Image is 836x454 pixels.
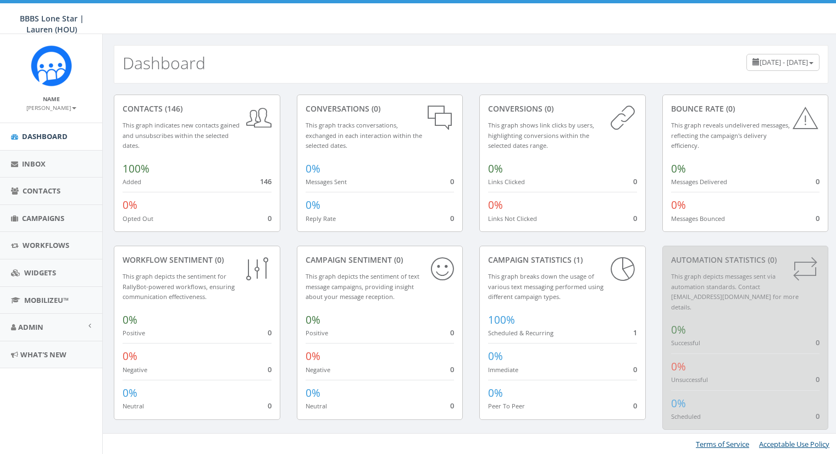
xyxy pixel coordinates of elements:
span: (0) [766,254,777,265]
span: 0% [488,162,503,176]
div: conversations [306,103,455,114]
small: Scheduled [671,412,701,420]
small: Positive [306,329,328,337]
span: 0 [633,213,637,223]
span: Dashboard [22,131,68,141]
small: Scheduled & Recurring [488,329,553,337]
span: 1 [633,328,637,337]
span: 0 [450,401,454,411]
div: Automation Statistics [671,254,820,265]
span: (1) [572,254,583,265]
span: 0% [671,162,686,176]
a: Terms of Service [696,439,749,449]
img: Rally_Corp_Icon_1.png [31,45,72,86]
span: Workflows [23,240,69,250]
h2: Dashboard [123,54,206,72]
span: 0 [450,213,454,223]
span: 0 [268,364,272,374]
small: Messages Delivered [671,178,727,186]
small: This graph shows link clicks by users, highlighting conversions within the selected dates range. [488,121,594,150]
span: 0 [268,213,272,223]
span: (0) [392,254,403,265]
div: Bounce Rate [671,103,820,114]
small: This graph depicts messages sent via automation standards. Contact [EMAIL_ADDRESS][DOMAIN_NAME] f... [671,272,799,311]
span: 0% [671,396,686,411]
span: (0) [724,103,735,114]
small: Reply Rate [306,214,336,223]
small: [PERSON_NAME] [26,104,76,112]
span: 0 [268,328,272,337]
span: 0 [450,176,454,186]
div: Campaign Sentiment [306,254,455,265]
span: 0 [816,213,820,223]
span: Campaigns [22,213,64,223]
span: 0% [671,198,686,212]
a: [PERSON_NAME] [26,102,76,112]
small: Links Clicked [488,178,525,186]
small: Peer To Peer [488,402,525,410]
span: 0% [306,386,320,400]
span: 0% [123,386,137,400]
span: 0 [450,328,454,337]
span: 100% [123,162,150,176]
span: 0% [123,313,137,327]
div: contacts [123,103,272,114]
span: 0% [123,198,137,212]
span: 0 [450,364,454,374]
span: 0% [306,162,320,176]
small: Successful [671,339,700,347]
small: This graph depicts the sentiment of text message campaigns, providing insight about your message ... [306,272,419,301]
span: What's New [20,350,67,359]
small: Opted Out [123,214,153,223]
span: 0% [488,198,503,212]
small: This graph tracks conversations, exchanged in each interaction within the selected dates. [306,121,422,150]
a: Acceptable Use Policy [759,439,829,449]
span: 0 [268,401,272,411]
span: 146 [260,176,272,186]
small: Name [43,95,60,103]
span: 0% [488,349,503,363]
small: Neutral [306,402,327,410]
span: 0 [633,364,637,374]
span: Inbox [22,159,46,169]
span: (0) [542,103,553,114]
small: Negative [306,366,330,374]
span: 0 [633,401,637,411]
span: BBBS Lone Star | Lauren (HOU) [20,13,84,35]
span: (146) [163,103,182,114]
span: (0) [369,103,380,114]
small: Messages Bounced [671,214,725,223]
small: Negative [123,366,147,374]
small: Links Not Clicked [488,214,537,223]
small: Immediate [488,366,518,374]
small: Unsuccessful [671,375,708,384]
span: [DATE] - [DATE] [760,57,808,67]
div: conversions [488,103,637,114]
span: Contacts [23,186,60,196]
span: 0 [816,337,820,347]
span: 0% [671,359,686,374]
div: Workflow Sentiment [123,254,272,265]
span: Widgets [24,268,56,278]
small: Messages Sent [306,178,347,186]
span: 0% [123,349,137,363]
span: 0% [671,323,686,337]
span: 0% [306,313,320,327]
span: 0 [816,411,820,421]
small: This graph reveals undelivered messages, reflecting the campaign's delivery efficiency. [671,121,790,150]
small: Added [123,178,141,186]
small: Neutral [123,402,144,410]
span: 100% [488,313,515,327]
span: 0% [306,349,320,363]
small: This graph breaks down the usage of various text messaging performed using different campaign types. [488,272,604,301]
span: 0 [633,176,637,186]
small: This graph indicates new contacts gained and unsubscribes within the selected dates. [123,121,240,150]
div: Campaign Statistics [488,254,637,265]
span: MobilizeU™ [24,295,69,305]
span: 0 [816,374,820,384]
span: 0 [816,176,820,186]
small: This graph depicts the sentiment for RallyBot-powered workflows, ensuring communication effective... [123,272,235,301]
span: 0% [488,386,503,400]
span: 0% [306,198,320,212]
small: Positive [123,329,145,337]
